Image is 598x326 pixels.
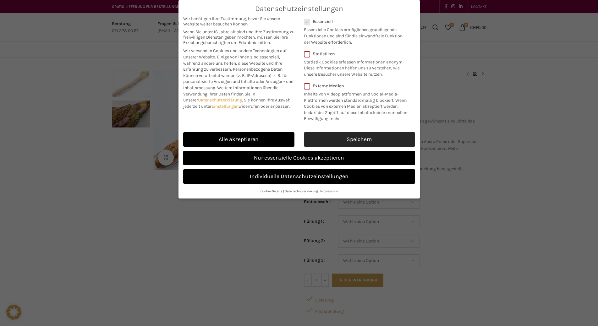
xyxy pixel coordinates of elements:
[304,24,407,45] p: Essenzielle Cookies ermöglichen grundlegende Funktionen und sind für die einwandfreie Funktion de...
[285,189,318,193] a: Datenschutzerklärung
[304,19,407,24] label: Essenziell
[183,48,287,72] span: Wir verwenden Cookies und andere Technologien auf unserer Website. Einige von ihnen sind essenzie...
[304,132,415,147] a: Speichern
[304,83,411,89] label: Externe Medien
[183,16,294,27] span: Wir benötigen Ihre Zustimmung, bevor Sie unsere Website weiter besuchen können.
[320,189,338,193] a: Impressum
[304,51,407,57] label: Statistiken
[211,104,239,109] a: Einstellungen
[255,5,343,13] span: Datenschutzeinstellungen
[183,151,415,165] a: Nur essenzielle Cookies akzeptieren
[183,169,415,184] a: Individuelle Datenschutzeinstellungen
[183,85,278,103] span: Weitere Informationen über die Verwendung Ihrer Daten finden Sie in unserer .
[261,189,283,193] a: Cookie-Details
[304,89,411,122] p: Inhalte von Videoplattformen und Social-Media-Plattformen werden standardmäßig blockiert. Wenn Co...
[183,132,294,147] a: Alle akzeptieren
[304,57,407,78] p: Statistik Cookies erfassen Informationen anonym. Diese Informationen helfen uns zu verstehen, wie...
[198,97,242,103] a: Datenschutzerklärung
[183,67,294,90] span: Personenbezogene Daten können verarbeitet werden (z. B. IP-Adressen), z. B. für personalisierte A...
[183,29,294,45] span: Wenn Sie unter 16 Jahre alt sind und Ihre Zustimmung zu freiwilligen Diensten geben möchten, müss...
[183,97,292,109] span: Sie können Ihre Auswahl jederzeit unter widerrufen oder anpassen.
